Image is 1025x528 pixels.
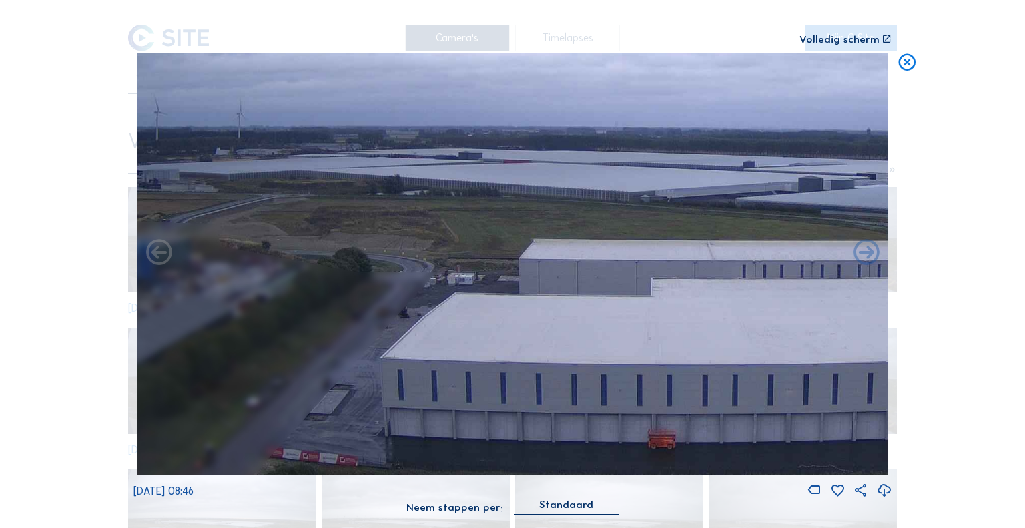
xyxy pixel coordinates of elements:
[133,485,194,497] span: [DATE] 08:46
[851,238,882,269] i: Back
[799,34,880,44] div: Volledig scherm
[137,53,888,475] img: Image
[514,499,619,514] div: Standaard
[143,238,174,269] i: Forward
[406,502,503,512] div: Neem stappen per:
[539,499,593,511] div: Standaard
